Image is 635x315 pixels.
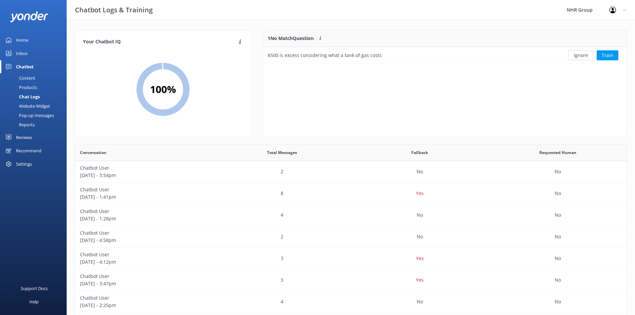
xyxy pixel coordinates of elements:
h4: Your Chatbot IQ [83,38,237,46]
p: [DATE] - 1:41pm [80,193,208,201]
div: row [75,291,627,313]
p: 2 [281,233,283,240]
p: 1 No Match Question [268,35,314,42]
div: Recommend [16,144,41,157]
p: No [555,168,561,175]
a: Pop-up messages [4,111,67,120]
div: Website Widget [4,101,50,111]
p: 8 [281,190,283,197]
div: Reports [4,120,35,129]
p: No [417,168,423,175]
a: Chat Logs [4,92,67,101]
p: Chatbot User [80,251,208,258]
a: Reports [4,120,67,129]
div: Support Docs [21,282,48,295]
div: row [75,248,627,269]
p: No [555,298,561,305]
div: Inbox [16,47,28,60]
p: [DATE] - 3:54pm [80,172,208,179]
p: 3 [281,255,283,262]
p: Chatbot User [80,208,208,215]
p: [DATE] - 4:12pm [80,258,208,266]
div: row [75,161,627,183]
div: row [75,183,627,204]
div: row [75,226,627,248]
div: Chat Logs [4,92,40,101]
p: Yes [416,190,424,197]
div: Reviews [16,131,32,144]
div: $500 is excess considering what a tank of gas costs [268,52,382,59]
p: No [417,233,423,240]
p: No [555,233,561,240]
a: Website Widget [4,101,67,111]
button: Ignore [568,50,593,60]
p: Yes [416,276,424,284]
p: 4 [281,211,283,219]
div: Pop-up messages [4,111,54,120]
div: Help [29,295,39,308]
p: No [417,211,423,219]
p: Chatbot User [80,294,208,302]
h3: Chatbot Logs & Training [75,5,153,15]
div: row [263,47,627,64]
a: Content [4,73,67,83]
p: Chatbot User [80,164,208,172]
div: Home [16,33,28,47]
p: Chatbot User [80,273,208,280]
a: Products [4,83,67,92]
p: Yes [416,255,424,262]
p: Chatbot User [80,186,208,193]
p: 4 [281,298,283,305]
div: Products [4,83,37,92]
span: Fallback [411,149,428,156]
p: [DATE] - 3:47pm [80,280,208,287]
p: No [555,276,561,284]
p: No [417,298,423,305]
img: yonder-white-logo.png [10,11,48,22]
p: [DATE] - 1:28pm [80,215,208,222]
p: [DATE] - 2:25pm [80,302,208,309]
p: No [555,190,561,197]
button: Train [597,50,618,60]
div: row [75,204,627,226]
p: 3 [281,276,283,284]
p: 2 [281,168,283,175]
span: Requested Human [539,149,576,156]
p: No [555,255,561,262]
p: Chatbot User [80,229,208,237]
h2: 100 % [150,81,176,97]
p: No [555,211,561,219]
p: [DATE] - 4:58pm [80,237,208,244]
div: row [75,269,627,291]
div: Content [4,73,35,83]
div: Settings [16,157,32,171]
span: Total Messages [267,149,297,156]
span: Conversation [80,149,106,156]
div: Chatbot [16,60,34,73]
div: grid [263,47,627,64]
